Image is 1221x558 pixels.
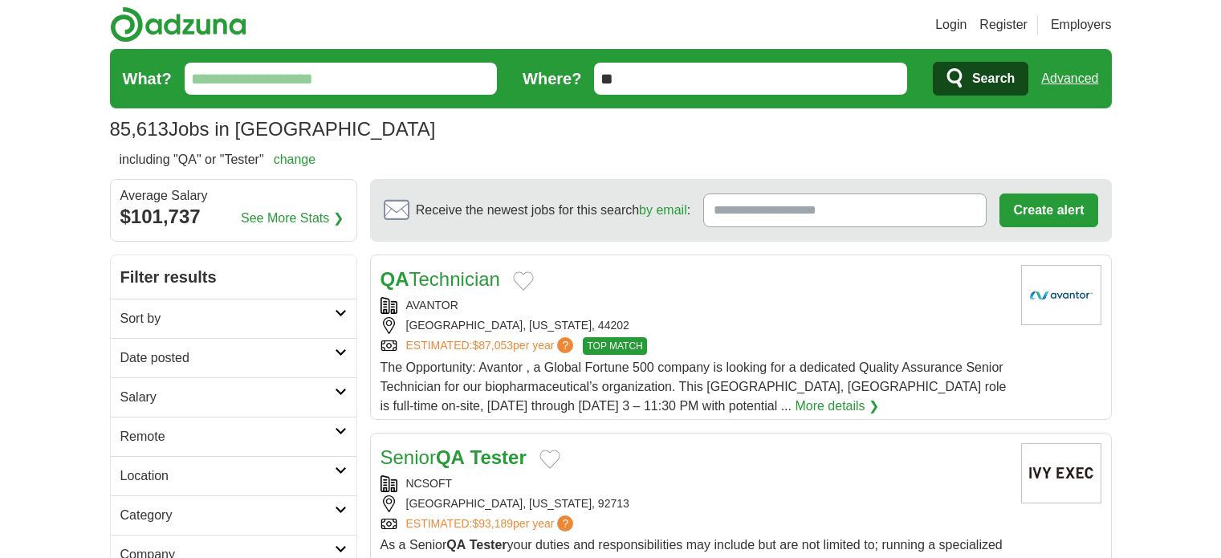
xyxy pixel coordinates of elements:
a: Employers [1051,15,1112,35]
button: Add to favorite jobs [513,271,534,291]
span: $87,053 [472,339,513,352]
img: Avantor logo [1021,265,1101,325]
a: Register [979,15,1028,35]
span: $93,189 [472,517,513,530]
a: Salary [111,377,356,417]
a: SeniorQA Tester [381,446,527,468]
strong: QA [446,538,466,552]
a: QATechnician [381,268,500,290]
a: Category [111,495,356,535]
a: Sort by [111,299,356,338]
img: Adzuna logo [110,6,246,43]
a: ESTIMATED:$93,189per year? [406,515,577,532]
label: What? [123,67,172,91]
h2: including "QA" or "Tester" [120,150,316,169]
strong: QA [381,268,409,290]
a: by email [639,203,687,217]
div: NCSOFT [381,475,1008,492]
span: The Opportunity: Avantor , a Global Fortune 500 company is looking for a dedicated Quality Assura... [381,360,1007,413]
span: TOP MATCH [583,337,646,355]
div: [GEOGRAPHIC_DATA], [US_STATE], 44202 [381,317,1008,334]
div: Average Salary [120,189,347,202]
a: change [274,153,316,166]
button: Search [933,62,1028,96]
h2: Salary [120,388,335,407]
h2: Remote [120,427,335,446]
span: ? [557,515,573,532]
strong: Tester [470,538,507,552]
a: Login [935,15,967,35]
a: Date posted [111,338,356,377]
h2: Date posted [120,348,335,368]
label: Where? [523,67,581,91]
img: Company logo [1021,443,1101,503]
h2: Category [120,506,335,525]
button: Add to favorite jobs [539,450,560,469]
span: Search [972,63,1015,95]
a: Remote [111,417,356,456]
h2: Location [120,466,335,486]
h1: Jobs in [GEOGRAPHIC_DATA] [110,118,436,140]
a: Advanced [1041,63,1098,95]
div: [GEOGRAPHIC_DATA], [US_STATE], 92713 [381,495,1008,512]
h2: Sort by [120,309,335,328]
div: $101,737 [120,202,347,231]
strong: Tester [470,446,527,468]
a: More details ❯ [795,397,879,416]
a: ESTIMATED:$87,053per year? [406,337,577,355]
a: Location [111,456,356,495]
a: See More Stats ❯ [241,209,344,228]
span: 85,613 [110,115,169,144]
span: ? [557,337,573,353]
a: AVANTOR [406,299,458,312]
button: Create alert [999,193,1097,227]
h2: Filter results [111,255,356,299]
strong: QA [436,446,465,468]
span: Receive the newest jobs for this search : [416,201,690,220]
